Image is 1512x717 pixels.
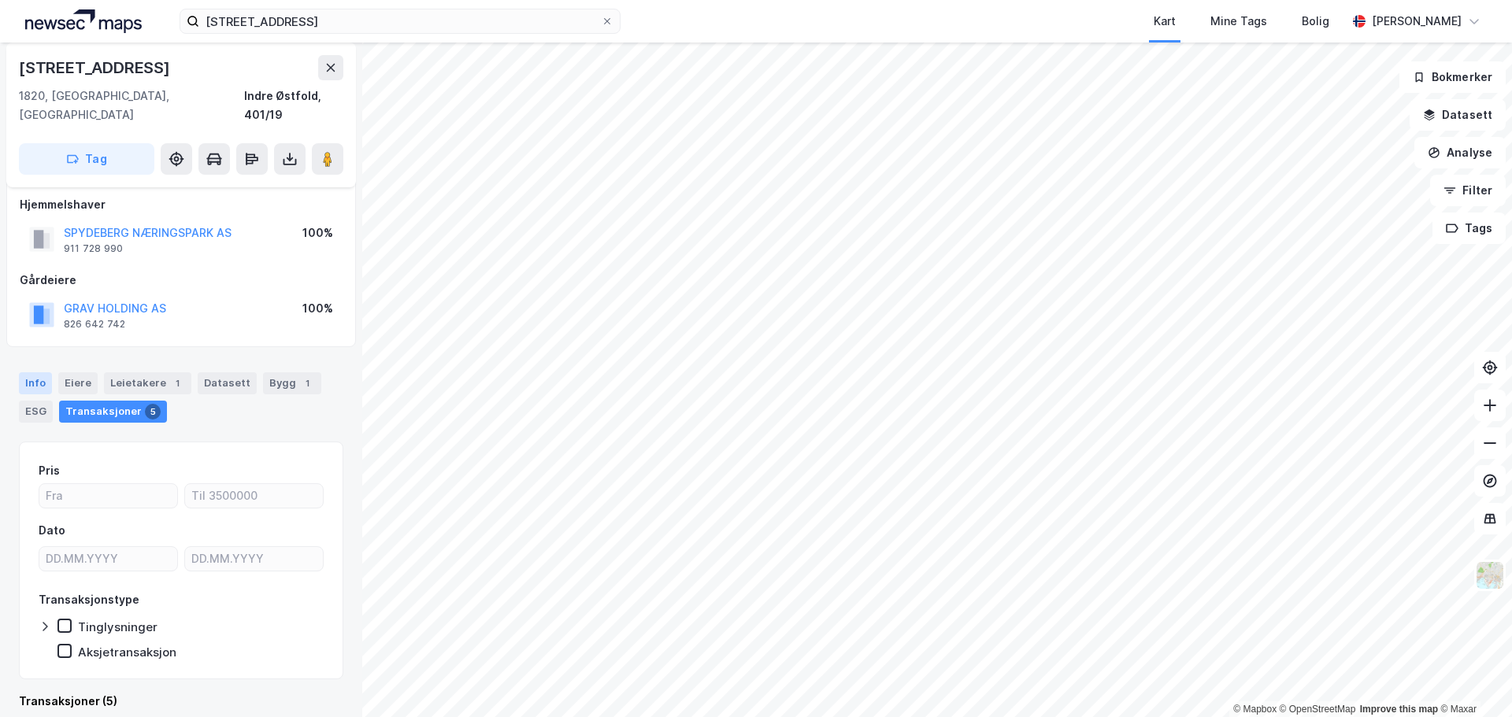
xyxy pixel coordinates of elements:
[1410,99,1506,131] button: Datasett
[1433,641,1512,717] iframe: Chat Widget
[64,242,123,255] div: 911 728 990
[78,645,176,660] div: Aksjetransaksjon
[19,372,52,394] div: Info
[78,619,157,634] div: Tinglysninger
[64,318,125,331] div: 826 642 742
[199,9,601,33] input: Søk på adresse, matrikkel, gårdeiere, leietakere eller personer
[19,143,154,175] button: Tag
[145,404,161,419] div: 5
[1433,641,1512,717] div: Kontrollprogram for chat
[19,692,343,711] div: Transaksjoner (5)
[39,547,177,571] input: DD.MM.YYYY
[39,521,65,540] div: Dato
[299,375,315,391] div: 1
[39,590,139,609] div: Transaksjonstype
[1154,12,1176,31] div: Kart
[19,401,53,423] div: ESG
[39,484,177,508] input: Fra
[39,461,60,480] div: Pris
[1414,137,1506,168] button: Analyse
[19,87,244,124] div: 1820, [GEOGRAPHIC_DATA], [GEOGRAPHIC_DATA]
[20,195,343,214] div: Hjemmelshaver
[1280,704,1356,715] a: OpenStreetMap
[1432,213,1506,244] button: Tags
[244,87,343,124] div: Indre Østfold, 401/19
[20,271,343,290] div: Gårdeiere
[185,484,323,508] input: Til 3500000
[58,372,98,394] div: Eiere
[1233,704,1277,715] a: Mapbox
[25,9,142,33] img: logo.a4113a55bc3d86da70a041830d287a7e.svg
[169,375,185,391] div: 1
[1360,704,1438,715] a: Improve this map
[263,372,321,394] div: Bygg
[104,372,191,394] div: Leietakere
[59,401,167,423] div: Transaksjoner
[1430,175,1506,206] button: Filter
[19,55,173,80] div: [STREET_ADDRESS]
[185,547,323,571] input: DD.MM.YYYY
[1210,12,1267,31] div: Mine Tags
[198,372,257,394] div: Datasett
[1475,560,1505,590] img: Z
[1302,12,1329,31] div: Bolig
[1372,12,1462,31] div: [PERSON_NAME]
[1399,61,1506,93] button: Bokmerker
[302,224,333,242] div: 100%
[302,299,333,318] div: 100%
